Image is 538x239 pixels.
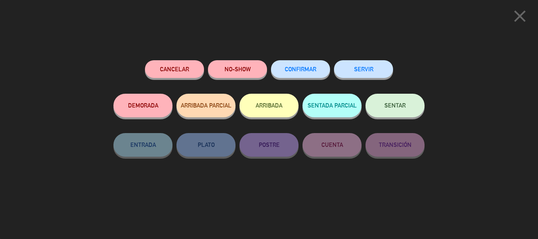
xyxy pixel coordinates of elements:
[365,133,425,157] button: TRANSICIÓN
[285,66,316,72] span: CONFIRMAR
[145,60,204,78] button: Cancelar
[176,133,236,157] button: PLATO
[271,60,330,78] button: CONFIRMAR
[365,94,425,117] button: SENTAR
[302,94,362,117] button: SENTADA PARCIAL
[113,94,173,117] button: DEMORADA
[239,133,299,157] button: POSTRE
[510,6,530,26] i: close
[208,60,267,78] button: NO-SHOW
[302,133,362,157] button: CUENTA
[113,133,173,157] button: ENTRADA
[334,60,393,78] button: SERVIR
[239,94,299,117] button: ARRIBADA
[176,94,236,117] button: ARRIBADA PARCIAL
[508,6,532,29] button: close
[181,102,232,109] span: ARRIBADA PARCIAL
[384,102,406,109] span: SENTAR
